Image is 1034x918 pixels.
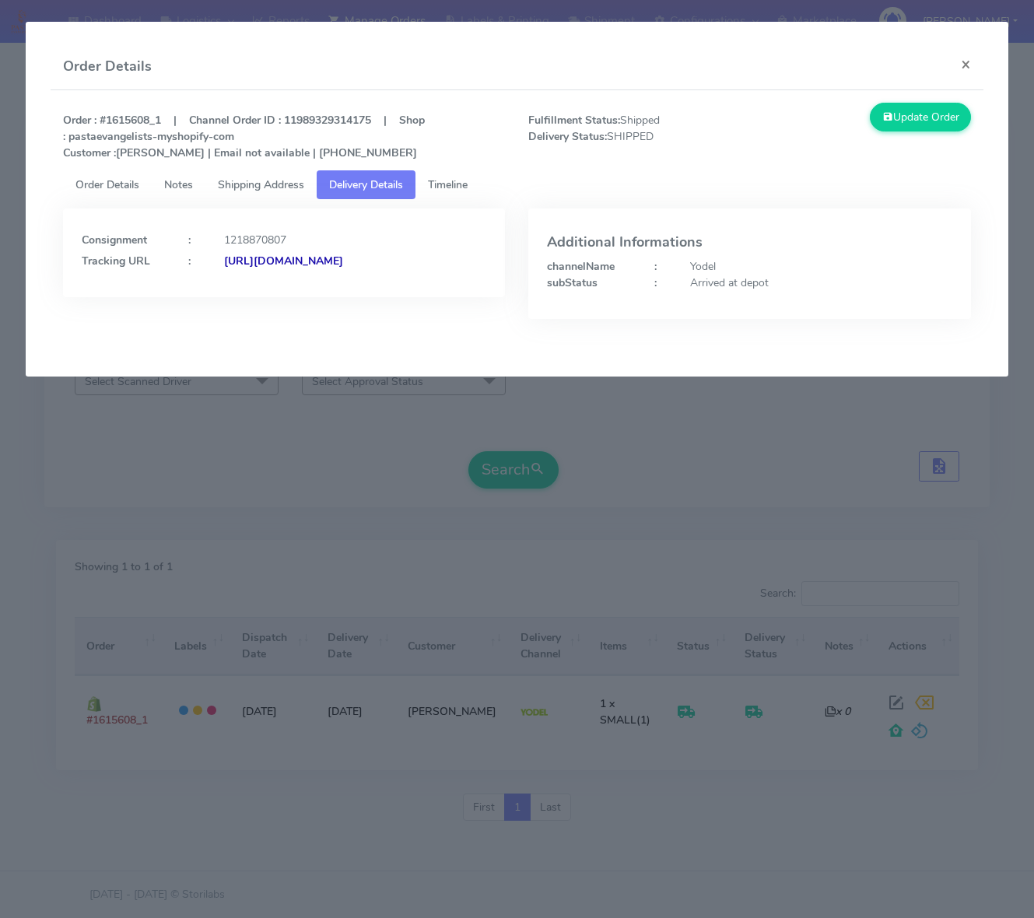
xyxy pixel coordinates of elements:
strong: [URL][DOMAIN_NAME] [224,254,343,268]
span: Timeline [428,177,468,192]
strong: Customer : [63,145,116,160]
span: Shipping Address [218,177,304,192]
span: Notes [164,177,193,192]
div: 1218870807 [212,232,498,248]
h4: Additional Informations [547,235,952,251]
button: Close [948,44,983,85]
strong: Delivery Status: [528,129,607,144]
h4: Order Details [63,56,152,77]
strong: subStatus [547,275,598,290]
strong: Order : #1615608_1 | Channel Order ID : 11989329314175 | Shop : pastaevangelists-myshopify-com [P... [63,113,425,160]
div: Yodel [678,258,964,275]
ul: Tabs [63,170,971,199]
strong: Tracking URL [82,254,150,268]
button: Update Order [870,103,971,131]
span: Delivery Details [329,177,403,192]
strong: : [654,275,657,290]
strong: channelName [547,259,615,274]
strong: Fulfillment Status: [528,113,620,128]
div: Arrived at depot [678,275,964,291]
span: Order Details [75,177,139,192]
strong: : [654,259,657,274]
span: Shipped SHIPPED [517,112,749,161]
strong: Consignment [82,233,147,247]
strong: : [188,233,191,247]
strong: : [188,254,191,268]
